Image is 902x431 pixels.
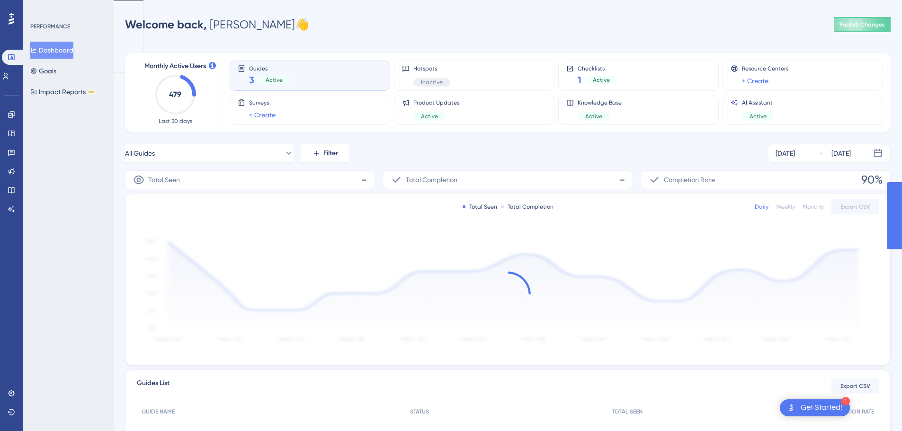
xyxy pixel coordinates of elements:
[30,83,96,100] button: Impact ReportsBETA
[323,148,338,159] span: Filter
[831,378,879,394] button: Export CSV
[776,203,795,211] div: Weekly
[619,172,625,187] span: -
[266,76,283,84] span: Active
[593,76,610,84] span: Active
[840,382,870,390] span: Export CSV
[585,113,602,120] span: Active
[780,399,850,416] div: Open Get Started! checklist, remaining modules: 1
[750,113,767,120] span: Active
[803,203,824,211] div: Monthly
[361,172,367,187] span: -
[30,23,70,30] div: PERFORMANCE
[413,99,459,106] span: Product Updates
[410,408,429,415] span: STATUS
[148,174,180,185] span: Total Seen
[742,99,774,106] span: AI Assistant
[421,79,443,86] span: Inactive
[841,397,850,405] div: 1
[825,408,874,415] span: COMPLETION RATE
[834,17,891,32] button: Publish Changes
[578,73,581,87] span: 1
[463,203,497,211] div: Total Seen
[840,203,870,211] span: Export CSV
[861,172,883,187] span: 90%
[578,65,617,71] span: Checklists
[742,65,788,72] span: Resource Centers
[801,403,842,413] div: Get Started!
[612,408,643,415] span: TOTAL SEEN
[169,90,181,99] text: 479
[578,99,622,106] span: Knowledge Base
[125,148,155,159] span: All Guides
[144,61,206,72] span: Monthly Active Users
[142,408,175,415] span: GUIDE NAME
[755,203,768,211] div: Daily
[301,144,348,163] button: Filter
[831,148,851,159] div: [DATE]
[125,18,207,31] span: Welcome back,
[776,148,795,159] div: [DATE]
[249,73,254,87] span: 3
[159,117,192,125] span: Last 30 days
[413,65,450,72] span: Hotspots
[786,402,797,413] img: launcher-image-alternative-text
[839,21,885,28] span: Publish Changes
[30,42,73,59] button: Dashboard
[862,394,891,422] iframe: UserGuiding AI Assistant Launcher
[30,62,56,79] button: Goals
[125,144,294,163] button: All Guides
[831,199,879,214] button: Export CSV
[125,17,309,32] div: [PERSON_NAME] 👋
[421,113,438,120] span: Active
[88,89,96,94] div: BETA
[406,174,457,185] span: Total Completion
[249,109,276,121] a: + Create
[501,203,554,211] div: Total Completion
[249,99,276,106] span: Surveys
[137,378,170,395] span: Guides List
[249,65,290,71] span: Guides
[742,75,768,87] a: + Create
[664,174,715,185] span: Completion Rate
